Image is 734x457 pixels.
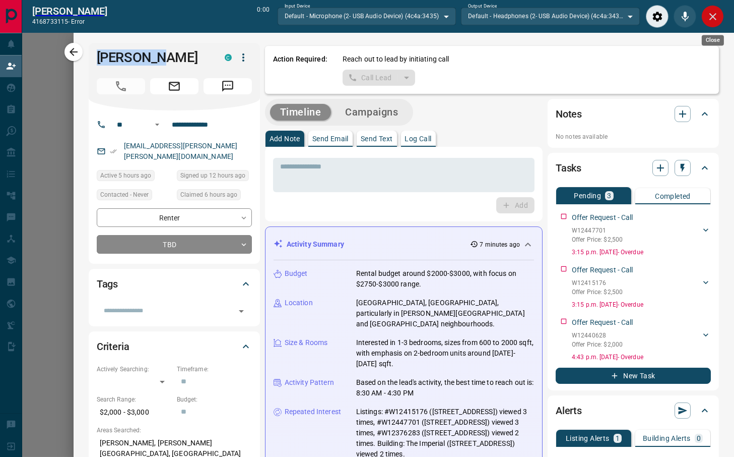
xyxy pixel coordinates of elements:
div: Close [702,35,724,45]
div: Default - Microphone (2- USB Audio Device) (4c4a:3435) [278,8,456,25]
p: Based on the lead's activity, the best time to reach out is: 8:30 AM - 4:30 PM [356,377,534,398]
div: Alerts [556,398,711,423]
div: Wed Oct 15 2025 [177,189,252,203]
div: Activity Summary7 minutes ago [274,235,534,254]
div: Default - Headphones (2- USB Audio Device) (4c4a:3435) [461,8,640,25]
p: 3:15 p.m. [DATE] - Overdue [572,300,711,309]
div: Close [701,5,724,28]
button: Campaigns [335,104,408,121]
p: 4:43 p.m. [DATE] - Overdue [572,353,711,362]
div: Wed Oct 15 2025 [177,170,252,184]
p: Search Range: [97,395,172,404]
span: Message [204,78,252,94]
div: split button [343,70,416,86]
p: 3:15 p.m. [DATE] - Overdue [572,248,711,257]
div: Notes [556,102,711,126]
button: Timeline [270,104,331,121]
p: 4168733115 - [32,17,107,26]
button: Open [151,119,163,131]
button: New Task [556,368,711,384]
span: Claimed 6 hours ago [180,190,237,200]
div: Tags [97,272,252,296]
p: Offer Request - Call [572,265,633,275]
div: Wed Oct 15 2025 [97,170,172,184]
p: Actively Searching: [97,365,172,374]
p: Offer Request - Call [572,317,633,328]
svg: Email Verified [110,148,117,155]
p: Rental budget around $2000-$3000, with focus on $2750-$3000 range. [356,268,534,290]
p: 0:00 [257,5,269,28]
p: Reach out to lead by initiating call [343,54,449,65]
p: Pending [574,192,601,199]
p: Completed [655,193,691,200]
h2: Notes [556,106,582,122]
h1: [PERSON_NAME] [97,49,210,66]
p: Location [285,298,313,308]
div: Criteria [97,334,252,359]
p: Action Required: [273,54,327,86]
p: Send Text [361,135,393,142]
span: Signed up 12 hours ago [180,170,245,181]
p: Log Call [405,135,432,142]
div: Audio Settings [646,5,669,28]
p: W12415176 [572,278,623,288]
div: W12447701Offer Price: $2,500 [572,224,711,246]
p: Budget [285,268,308,279]
p: Offer Price: $2,500 [572,235,623,244]
p: Offer Price: $2,000 [572,340,623,349]
a: [EMAIL_ADDRESS][PERSON_NAME][PERSON_NAME][DOMAIN_NAME] [124,142,238,160]
p: [GEOGRAPHIC_DATA], [GEOGRAPHIC_DATA], particularly in [PERSON_NAME][GEOGRAPHIC_DATA] and [GEOGRAP... [356,298,534,329]
p: 0 [697,435,701,442]
p: Areas Searched: [97,426,252,435]
h2: Tasks [556,160,581,176]
p: Interested in 1-3 bedrooms, sizes from 600 to 2000 sqft, with emphasis on 2-bedroom units around ... [356,337,534,369]
p: Activity Summary [287,239,344,250]
p: Timeframe: [177,365,252,374]
span: Error [71,18,85,25]
div: Tasks [556,156,711,180]
p: W12447701 [572,226,623,235]
label: Input Device [285,3,310,10]
p: Building Alerts [643,435,691,442]
p: Send Email [312,135,349,142]
span: Active 5 hours ago [100,170,151,181]
p: $2,000 - $3,000 [97,404,172,421]
p: 3 [607,192,611,199]
p: Budget: [177,395,252,404]
span: Call [97,78,145,94]
p: 1 [616,435,620,442]
h2: Criteria [97,338,129,355]
h2: [PERSON_NAME] [32,5,107,17]
div: Mute [674,5,696,28]
span: Email [150,78,198,94]
div: Renter [97,208,252,227]
div: W12440628Offer Price: $2,000 [572,329,711,351]
p: Offer Price: $2,500 [572,288,623,297]
div: TBD [97,235,252,254]
h2: Tags [97,276,118,292]
p: Activity Pattern [285,377,334,388]
p: Repeated Interest [285,407,341,417]
div: W12415176Offer Price: $2,500 [572,276,711,299]
h2: Alerts [556,403,582,419]
p: No notes available [556,132,711,141]
p: Add Note [270,135,300,142]
p: Listing Alerts [566,435,610,442]
div: condos.ca [225,54,232,61]
span: Contacted - Never [100,190,149,200]
p: W12440628 [572,331,623,340]
button: Open [234,304,248,318]
label: Output Device [468,3,497,10]
p: 7 minutes ago [480,240,520,249]
p: Size & Rooms [285,337,328,348]
p: Offer Request - Call [572,212,633,223]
